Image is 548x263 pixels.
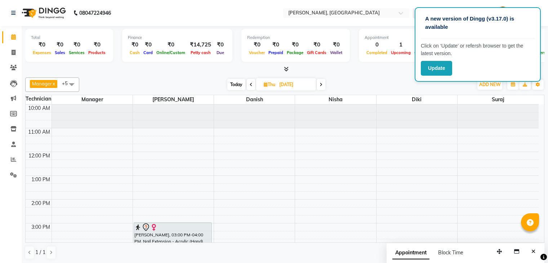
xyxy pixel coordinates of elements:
button: Update [421,61,452,76]
span: Voucher [247,50,267,55]
p: Click on ‘Update’ or refersh browser to get the latest version. [421,42,535,57]
div: 1:00 PM [30,176,52,183]
div: ₹0 [328,41,344,49]
span: [PERSON_NAME] [133,95,214,104]
span: Diki [377,95,457,104]
div: 0 [413,41,433,49]
button: ADD NEW [477,80,502,90]
div: Total [31,35,107,41]
span: ADD NEW [479,82,500,87]
div: ₹0 [155,41,187,49]
span: Block Time [438,249,463,256]
div: [PERSON_NAME], 03:00 PM-04:00 PM, Nail Extension - Acrylic (Hand) [134,223,211,245]
iframe: chat widget [518,234,541,256]
div: ₹0 [247,41,267,49]
div: Appointment [365,35,454,41]
span: Ongoing [413,50,433,55]
div: Technician [26,95,52,103]
div: 0 [365,41,389,49]
span: Sales [53,50,67,55]
div: ₹0 [53,41,67,49]
div: ₹0 [285,41,305,49]
img: logo [18,3,68,23]
span: Manager [32,81,52,86]
span: Today [227,79,245,90]
span: Services [67,50,86,55]
div: 11:00 AM [27,128,52,136]
span: Prepaid [267,50,285,55]
span: Card [142,50,155,55]
div: ₹0 [305,41,328,49]
span: Nisha [295,95,376,104]
div: ₹0 [142,41,155,49]
span: Thu [262,82,277,87]
span: Wallet [328,50,344,55]
div: ₹14,725 [187,41,214,49]
div: ₹0 [128,41,142,49]
div: ₹0 [31,41,53,49]
span: +5 [62,80,73,86]
span: Completed [365,50,389,55]
div: ₹0 [86,41,107,49]
span: Products [86,50,107,55]
div: Redemption [247,35,344,41]
span: 1 / 1 [35,249,45,256]
span: Online/Custom [155,50,187,55]
span: Cash [128,50,142,55]
b: 08047224946 [79,3,111,23]
p: A new version of Dingg (v3.17.0) is available [425,15,530,31]
div: 3:00 PM [30,223,52,231]
span: Due [215,50,226,55]
span: Petty cash [189,50,213,55]
span: Manager [52,95,133,104]
span: Expenses [31,50,53,55]
div: ₹0 [67,41,86,49]
a: x [52,81,55,86]
span: suraj [458,95,539,104]
span: Danish [214,95,295,104]
span: Gift Cards [305,50,328,55]
div: 12:00 PM [27,152,52,160]
img: Manager [496,6,509,19]
div: ₹0 [267,41,285,49]
div: 10:00 AM [27,104,52,112]
div: ₹0 [214,41,227,49]
span: Upcoming [389,50,413,55]
div: 2:00 PM [30,200,52,207]
input: 2025-09-04 [277,79,313,90]
span: Appointment [392,246,429,259]
span: Package [285,50,305,55]
div: Finance [128,35,227,41]
div: 1 [389,41,413,49]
